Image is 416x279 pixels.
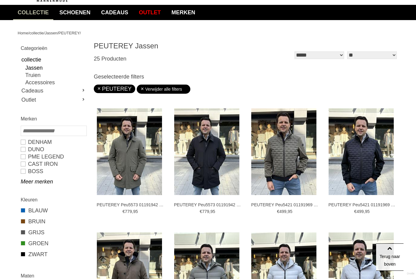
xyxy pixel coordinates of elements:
span: 95 [365,209,370,214]
h2: Categorieën [21,44,86,52]
a: collectie [13,5,53,20]
a: PEUTEREY [97,86,132,92]
img: PEUTEREY Peu5421 01191969 Jassen [329,108,394,195]
span: € [354,209,357,214]
a: Divide [407,270,414,277]
span: 95 [133,209,138,214]
a: BOSS [21,168,86,175]
span: / [57,31,58,35]
a: PEUTEREY [58,31,80,35]
a: BRUIN [21,218,86,225]
a: Schoenen [55,5,95,20]
a: collectie [29,31,44,35]
h3: Geselecteerde filters [94,73,398,80]
span: / [28,31,30,35]
a: PEUTEREY Peu5573 01191942 Jassen [174,202,241,208]
a: PEUTEREY Peu5421 01191969 Jassen [328,202,395,208]
a: Truien [25,71,86,79]
span: 95 [210,209,215,214]
span: / [44,31,45,35]
span: € [277,209,279,214]
a: Accessoires [25,79,86,86]
span: 95 [288,209,293,214]
img: PEUTEREY Peu5421 01191969 Jassen [251,108,316,195]
a: Meer merken [21,178,86,185]
a: collectie [21,55,86,64]
a: ZWART [21,250,86,258]
a: DENHAM [21,138,86,146]
a: GROEN [21,239,86,247]
a: GRIJS [21,228,86,236]
span: 25 Producten [94,56,126,62]
span: € [200,209,202,214]
a: PME LEGEND [21,153,86,160]
h2: Kleuren [21,196,86,204]
a: Verwijder alle filters [140,85,187,94]
h1: PEUTEREY Jassen [94,41,246,51]
a: Jassen [25,64,86,71]
a: PEUTEREY Peu5421 01191969 Jassen [251,202,318,208]
span: 779 [125,209,132,214]
span: , [132,209,133,214]
span: , [209,209,210,214]
span: , [364,209,365,214]
a: BLAUW [21,207,86,214]
img: PEUTEREY Peu5573 01191942 Jassen [97,108,162,195]
span: / [80,31,81,35]
a: Home [18,31,28,35]
a: Jassen [45,31,57,35]
a: Duno [21,146,86,153]
span: , [287,209,288,214]
a: PEUTEREY Peu5573 01191942 Jassen [97,202,164,208]
span: 499 [279,209,286,214]
h2: Merken [21,115,86,123]
span: 499 [357,209,364,214]
a: Outlet [21,95,86,104]
a: Cadeaus [97,5,133,20]
a: CAST IRON [21,160,86,168]
span: 779 [202,209,209,214]
a: Outlet [134,5,165,20]
a: Terug naar boven [376,243,404,271]
a: Merken [167,5,200,20]
span: € [122,209,125,214]
img: PEUTEREY Peu5573 01191942 Jassen [174,108,239,195]
a: Cadeaus [21,86,86,95]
